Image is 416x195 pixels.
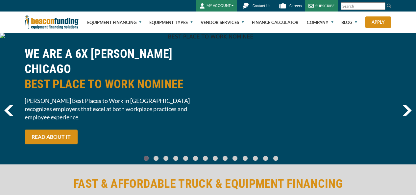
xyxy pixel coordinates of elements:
[152,156,160,161] a: Go To Slide 1
[403,105,412,116] img: Right Navigator
[25,77,204,92] span: BEST PLACE TO WORK NOMINEE
[379,4,384,9] a: Clear search text
[182,156,190,161] a: Go To Slide 4
[4,105,13,116] a: previous
[251,156,259,161] a: Go To Slide 11
[201,12,244,33] a: Vendor Services
[25,176,392,191] h2: FAST & AFFORDABLE TRUCK & EQUIPMENT FINANCING
[341,12,357,33] a: Blog
[289,4,302,8] span: Careers
[231,156,239,161] a: Go To Slide 9
[253,4,270,8] span: Contact Us
[252,12,299,33] a: Finance Calculator
[87,12,141,33] a: Equipment Financing
[25,130,78,144] a: READ ABOUT IT
[202,156,209,161] a: Go To Slide 6
[142,156,150,161] a: Go To Slide 0
[25,12,79,33] img: Beacon Funding Corporation logo
[403,105,412,116] a: next
[211,156,219,161] a: Go To Slide 7
[149,12,193,33] a: Equipment Types
[261,156,270,161] a: Go To Slide 12
[241,156,249,161] a: Go To Slide 10
[25,97,204,121] span: [PERSON_NAME] Best Places to Work in [GEOGRAPHIC_DATA] recognizes employers that excel at both wo...
[386,3,392,8] img: Search
[4,105,13,116] img: Left Navigator
[172,156,180,161] a: Go To Slide 3
[341,2,385,10] input: Search
[192,156,200,161] a: Go To Slide 5
[221,156,229,161] a: Go To Slide 8
[307,12,333,33] a: Company
[25,46,204,92] h2: WE ARE A 6X [PERSON_NAME] CHICAGO
[272,156,280,161] a: Go To Slide 13
[162,156,170,161] a: Go To Slide 2
[365,16,391,28] a: Apply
